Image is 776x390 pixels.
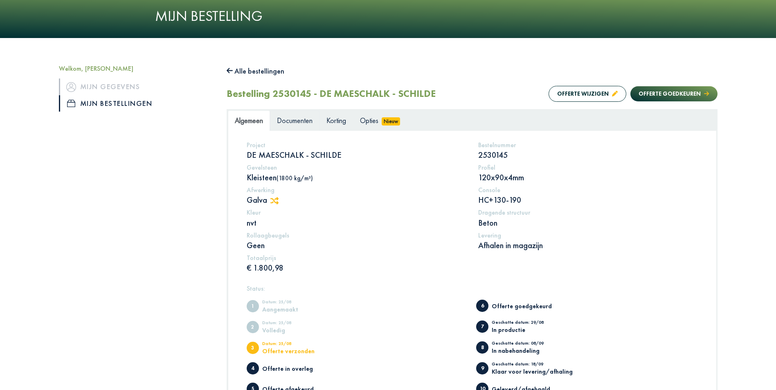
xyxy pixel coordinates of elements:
img: icon [67,100,75,107]
span: Klaar voor levering/afhaling [476,362,488,374]
div: Offerte goedgekeurd [492,303,559,309]
div: Datum: 25/08 [262,341,330,348]
h5: Dragende structuur [478,208,698,216]
h2: Bestelling 2530145 - DE MAESCHALK - SCHILDE [227,88,436,100]
h5: Afwerking [247,186,466,194]
p: HC+130-190 [478,195,698,205]
h5: Project [247,141,466,149]
p: Geen [247,240,466,251]
h5: Status: [247,285,698,292]
div: In productie [492,327,559,333]
span: Opties [360,116,378,125]
h1: Mijn bestelling [155,7,621,25]
div: Geschatte datum: 29/08 [492,320,559,327]
h5: Gevelsteen [247,164,466,171]
button: Alle bestellingen [227,65,285,78]
h5: Bestelnummer [478,141,698,149]
span: In nabehandeling [476,341,488,354]
p: Galva [247,195,466,205]
span: Nieuw [382,117,400,126]
p: 120x90x4mm [478,172,698,183]
a: iconMijn bestellingen [59,95,214,112]
h5: Console [478,186,698,194]
a: iconMijn gegevens [59,78,214,95]
span: Offerte goedgekeurd [476,300,488,312]
span: (1800 kg/m³) [277,174,313,182]
h5: Rollaagbeugels [247,231,466,239]
div: Aangemaakt [262,306,330,312]
span: Volledig [247,321,259,333]
button: Offerte wijzigen [549,86,626,102]
button: Offerte goedkeuren [630,86,717,101]
ul: Tabs [228,110,716,130]
div: Geschatte datum: 18/09 [492,362,573,368]
p: Beton [478,217,698,228]
div: Klaar voor levering/afhaling [492,368,573,374]
h5: Profiel [478,164,698,171]
span: Offerte in overleg [247,362,259,374]
div: Datum: 25/08 [262,300,330,306]
p: DE MAESCHALK - SCHILDE [247,150,466,160]
span: In productie [476,321,488,333]
h5: Levering [478,231,698,239]
div: Datum: 25/08 [262,321,330,327]
p: 2530145 [478,150,698,160]
img: icon [66,82,76,92]
span: Aangemaakt [247,300,259,312]
h5: Kleur [247,208,466,216]
p: Kleisteen [247,172,466,183]
p: Afhalen in magazijn [478,240,698,251]
h5: Welkom, [PERSON_NAME] [59,65,214,72]
span: Documenten [277,116,313,125]
div: Offerte verzonden [262,348,330,354]
span: Offerte verzonden [247,342,259,354]
p: nvt [247,217,466,228]
div: In nabehandeling [492,347,559,354]
h5: Totaalprijs [247,254,466,262]
span: Korting [326,116,346,125]
span: Algemeen [235,116,263,125]
div: Offerte in overleg [262,365,330,372]
p: € 1.800,98 [247,262,466,273]
div: Geschatte datum: 08/09 [492,341,559,347]
div: Volledig [262,327,330,333]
